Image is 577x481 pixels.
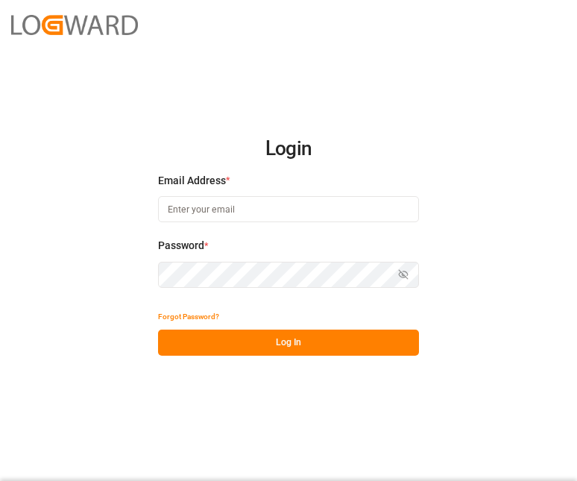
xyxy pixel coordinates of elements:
[158,330,419,356] button: Log In
[158,304,219,330] button: Forgot Password?
[158,173,226,189] span: Email Address
[158,238,204,254] span: Password
[158,125,419,173] h2: Login
[11,15,138,35] img: Logward_new_orange.png
[158,196,419,222] input: Enter your email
